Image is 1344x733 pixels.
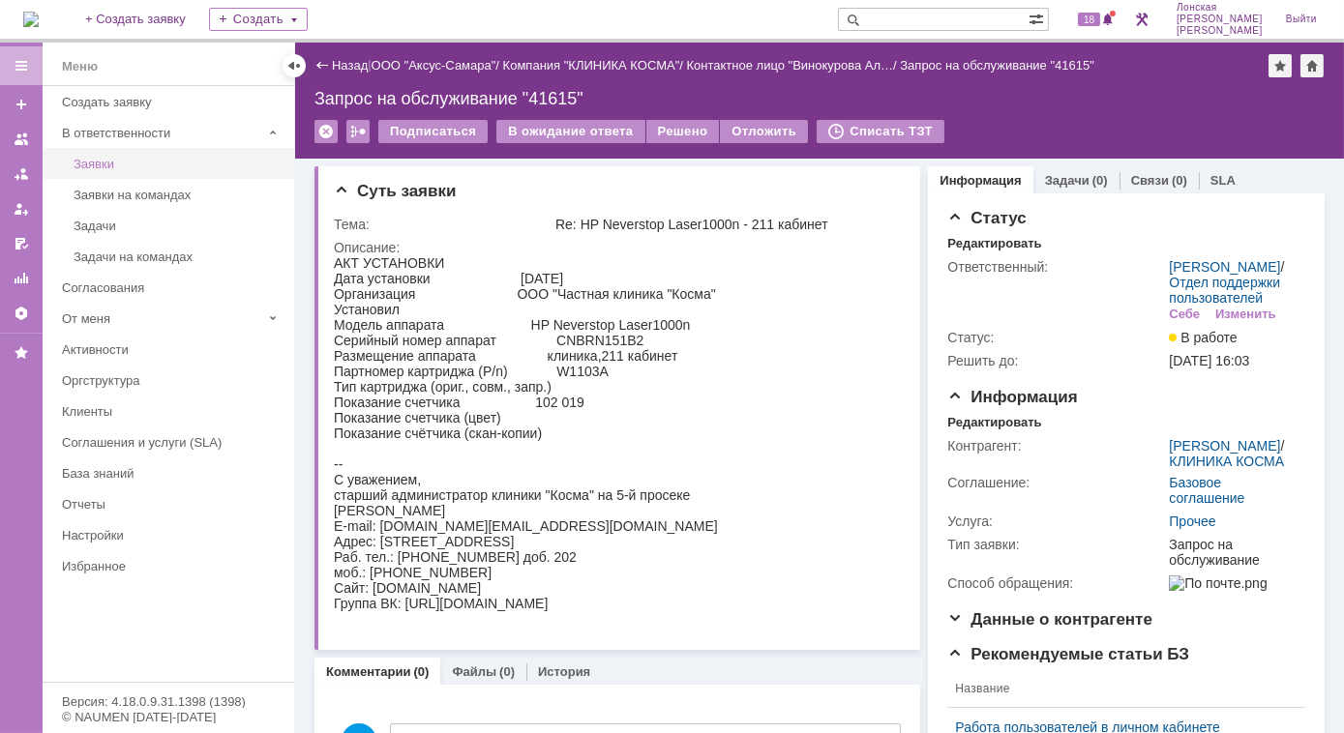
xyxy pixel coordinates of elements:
[555,217,895,232] div: Re: HP Neverstop Laser1000n - 211 кабинет
[1029,9,1048,27] span: Расширенный поиск
[1169,513,1215,529] a: Прочее
[62,497,283,512] div: Отчеты
[6,124,37,155] a: Заявки на командах
[947,259,1165,275] div: Ответственный:
[74,219,283,233] div: Задачи
[1169,259,1298,306] div: /
[538,664,590,679] a: История
[1169,307,1200,322] div: Себе
[62,373,283,388] div: Оргструктура
[1169,575,1267,591] img: По почте.png
[900,58,1094,73] div: Запрос на обслуживание "41615"
[687,58,901,73] div: /
[1169,330,1237,345] span: В работе
[6,263,37,294] a: Отчеты
[940,173,1021,188] a: Информация
[334,240,899,255] div: Описание:
[947,209,1026,227] span: Статус
[368,57,371,72] div: |
[6,228,37,259] a: Мои согласования
[54,520,290,550] a: Настройки
[1130,8,1153,31] a: Перейти в интерфейс администратора
[62,342,283,357] div: Активности
[1169,259,1280,275] a: [PERSON_NAME]
[62,435,283,450] div: Соглашения и услуги (SLA)
[6,159,37,190] a: Заявки в моей ответственности
[452,664,496,679] a: Файлы
[6,298,37,329] a: Настройки
[372,58,496,73] a: ООО "Аксус-Самара"
[1177,25,1263,37] span: [PERSON_NAME]
[499,664,515,679] div: (0)
[54,87,290,117] a: Создать заявку
[947,513,1165,529] div: Услуга:
[1131,173,1169,188] a: Связи
[314,89,1325,108] div: Запрос на обслуживание "41615"
[74,157,283,171] div: Заявки
[326,664,411,679] a: Комментарии
[209,8,308,31] div: Создать
[62,311,261,326] div: От меня
[503,58,687,73] div: /
[947,537,1165,552] div: Тип заявки:
[62,55,98,78] div: Меню
[947,475,1165,490] div: Соглашение:
[62,404,283,419] div: Клиенты
[1169,454,1284,469] a: КЛИНИКА КОСМА
[62,559,261,573] div: Избранное
[62,280,283,295] div: Согласования
[62,711,275,723] div: © NAUMEN [DATE]-[DATE]
[6,193,37,224] a: Мои заявки
[66,211,290,241] a: Задачи
[66,180,290,210] a: Заявки на командах
[1269,54,1292,77] div: Добавить в избранное
[62,466,283,481] div: База знаний
[54,273,290,303] a: Согласования
[947,645,1189,663] span: Рекомендуемые статьи БЗ
[346,120,370,143] div: Работа с массовостью
[334,182,456,200] span: Суть заявки
[1215,307,1276,322] div: Изменить
[947,353,1165,368] div: Решить до:
[947,236,1041,251] div: Редактировать
[23,12,39,27] a: Перейти на домашнюю страницу
[54,366,290,396] a: Оргструктура
[54,427,290,457] a: Соглашения и услуги (SLA)
[1169,438,1298,469] div: /
[947,415,1041,430] div: Редактировать
[1169,438,1280,454] a: [PERSON_NAME]
[1169,475,1244,506] a: Базовое соглашение
[54,458,290,488] a: База знаний
[503,58,680,73] a: Компания "КЛИНИКА КОСМА"
[1300,54,1324,77] div: Сделать домашней страницей
[372,58,503,73] div: /
[314,120,338,143] div: Удалить
[66,242,290,272] a: Задачи на командах
[947,575,1165,591] div: Способ обращения:
[1177,14,1263,25] span: [PERSON_NAME]
[1210,173,1236,188] a: SLA
[332,58,368,73] a: Назад
[1078,13,1100,26] span: 18
[947,438,1165,454] div: Контрагент:
[6,89,37,120] a: Создать заявку
[54,335,290,365] a: Активности
[74,188,283,202] div: Заявки на командах
[54,396,290,426] a: Клиенты
[334,217,552,232] div: Тема:
[62,95,283,109] div: Создать заявку
[62,528,283,542] div: Настройки
[74,249,283,264] div: Задачи на командах
[1169,353,1249,368] span: [DATE] 16:03
[23,12,39,27] img: logo
[62,126,261,140] div: В ответственности
[1172,173,1187,188] div: (0)
[947,610,1152,629] span: Данные о контрагенте
[1177,2,1263,14] span: Лонская
[947,330,1165,345] div: Статус:
[283,54,306,77] div: Скрыть меню
[1169,537,1298,568] div: Запрос на обслуживание
[66,149,290,179] a: Заявки
[54,489,290,519] a: Отчеты
[1092,173,1108,188] div: (0)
